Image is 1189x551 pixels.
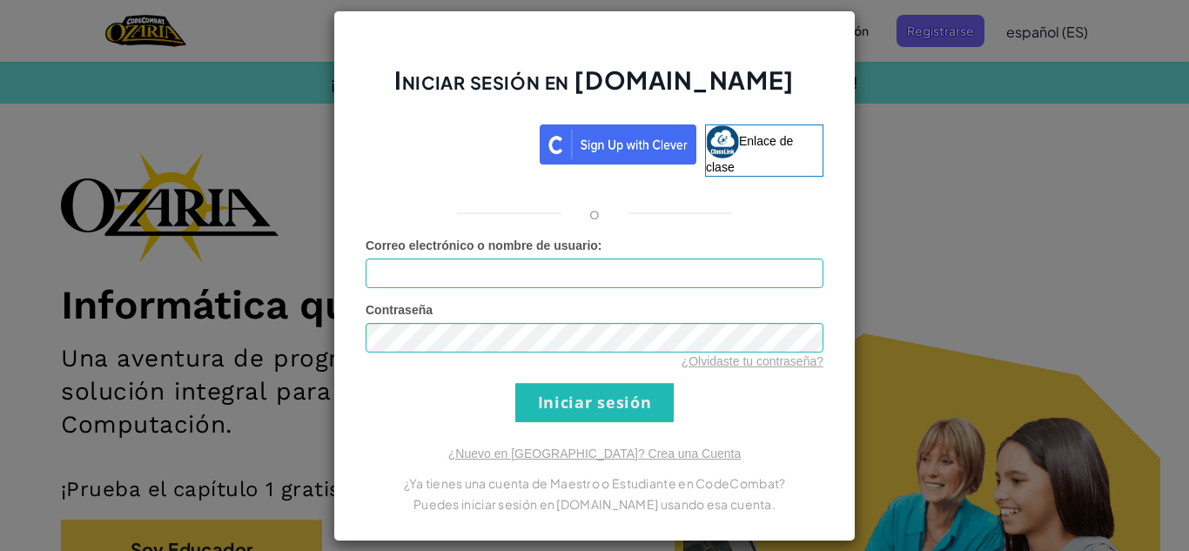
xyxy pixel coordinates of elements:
iframe: Botón de Acceder con Google [357,123,540,161]
font: Contraseña [366,303,433,317]
a: ¿Olvidaste tu contraseña? [682,354,823,368]
font: Correo electrónico o nombre de usuario [366,239,598,252]
img: clever_sso_button@2x.png [540,124,696,165]
font: Enlace de clase [706,133,793,173]
input: Iniciar sesión [515,383,674,422]
img: classlink-logo-small.png [706,125,739,158]
font: ¿Ya tienes una cuenta de Maestro o Estudiante en CodeCombat? [404,475,786,491]
font: o [589,203,600,223]
font: Iniciar sesión en [DOMAIN_NAME] [394,64,794,95]
font: Puedes iniciar sesión en [DOMAIN_NAME] usando esa cuenta. [413,496,776,512]
a: ¿Nuevo en [GEOGRAPHIC_DATA]? Crea una Cuenta [448,447,741,460]
font: : [598,239,602,252]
